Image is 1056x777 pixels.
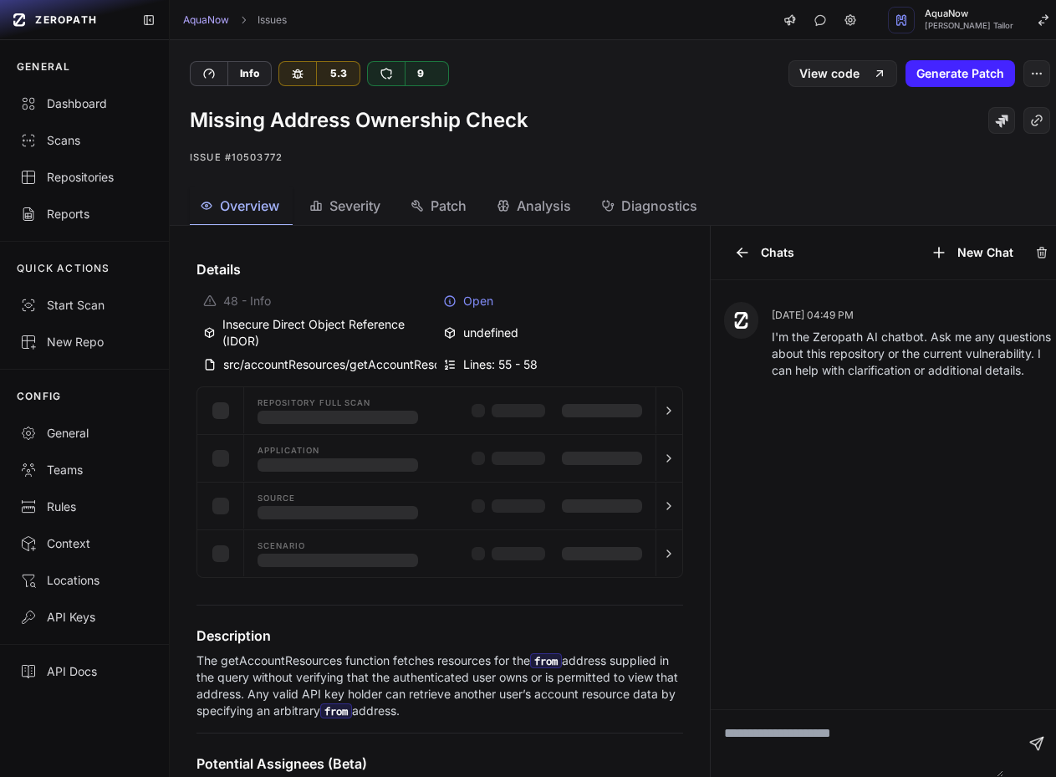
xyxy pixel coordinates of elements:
div: General [20,425,149,442]
p: The getAccountResources function fetches resources for the address supplied in the query without ... [196,652,683,719]
a: Issues [258,13,287,27]
nav: breadcrumb [183,13,287,27]
p: GENERAL [17,60,70,74]
div: 5.3 [316,62,360,85]
div: API Docs [20,663,149,680]
button: Generate Patch [906,60,1015,87]
div: Context [20,535,149,552]
div: undefined [443,316,676,350]
span: Overview [220,196,279,216]
div: API Keys [20,609,149,626]
span: Diagnostics [621,196,697,216]
p: Issue #10503772 [190,147,1050,167]
div: Info [227,62,271,85]
p: QUICK ACTIONS [17,262,110,275]
a: AquaNow [183,13,229,27]
div: Dashboard [20,95,149,112]
code: from [320,703,352,718]
span: AquaNow [925,9,1013,18]
div: Scans [20,132,149,149]
span: Analysis [517,196,571,216]
a: View code [788,60,897,87]
div: 9 [405,62,436,85]
code: from [530,653,562,668]
button: Source [197,483,682,529]
p: CONFIG [17,390,61,403]
div: Repositories [20,169,149,186]
div: Locations [20,572,149,589]
div: Lines: 55 - 58 [443,356,676,373]
div: Reports [20,206,149,222]
div: New Repo [20,334,149,350]
img: Zeropath AI [734,312,748,329]
span: ZEROPATH [35,13,97,27]
h4: Potential Assignees (Beta) [196,754,683,774]
button: Chats [724,239,804,266]
button: Application [197,435,682,482]
div: Open [443,293,676,309]
a: ZEROPATH [7,7,129,33]
div: Rules [20,498,149,515]
h4: Details [196,259,683,279]
div: Start Scan [20,297,149,314]
span: Application [258,447,319,455]
button: Scenario [197,530,682,577]
span: Source [258,494,295,503]
span: Patch [431,196,467,216]
span: [PERSON_NAME] Tailor [925,22,1013,30]
div: 48 - Info [203,293,436,309]
h1: Missing Address Ownership Check [190,107,528,134]
button: Repository Full scan [197,387,682,434]
div: Insecure Direct Object Reference (IDOR) [203,316,436,350]
span: Repository Full scan [258,399,370,407]
svg: chevron right, [237,14,249,26]
h4: Description [196,626,683,646]
span: Severity [329,196,380,216]
button: New Chat [921,239,1023,266]
span: Scenario [258,542,305,550]
div: Teams [20,462,149,478]
div: src/accountResources/getAccountResources.js [203,356,436,373]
